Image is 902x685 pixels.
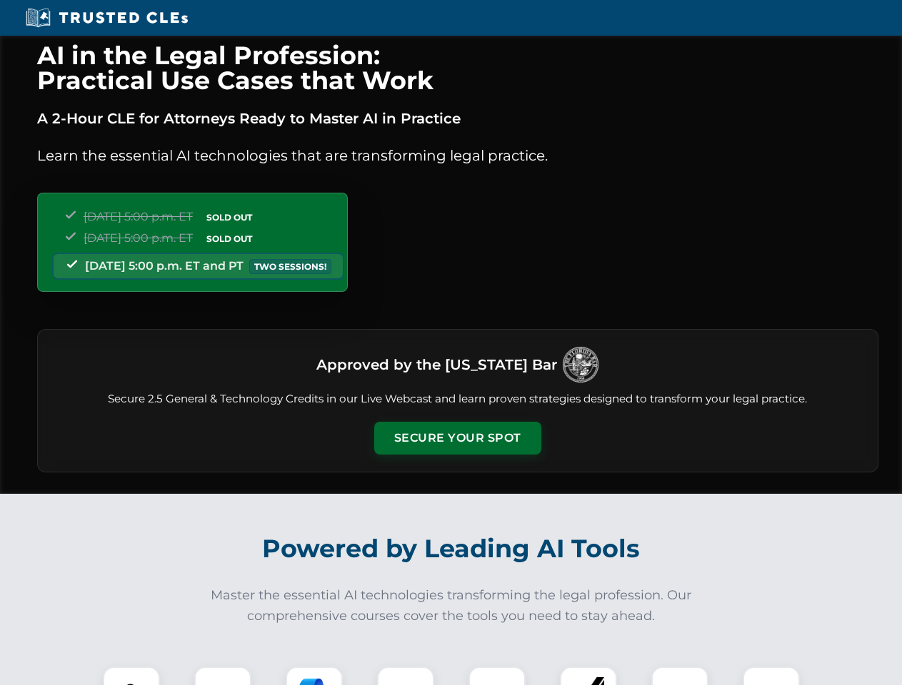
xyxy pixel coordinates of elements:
h2: Powered by Leading AI Tools [56,524,847,574]
h3: Approved by the [US_STATE] Bar [316,352,557,377]
h1: AI in the Legal Profession: Practical Use Cases that Work [37,43,878,93]
span: SOLD OUT [201,210,257,225]
span: [DATE] 5:00 p.m. ET [84,231,193,245]
p: A 2-Hour CLE for Attorneys Ready to Master AI in Practice [37,107,878,130]
img: Trusted CLEs [21,7,192,29]
span: SOLD OUT [201,231,257,246]
p: Learn the essential AI technologies that are transforming legal practice. [37,144,878,167]
p: Master the essential AI technologies transforming the legal profession. Our comprehensive courses... [201,585,701,626]
button: Secure Your Spot [374,422,541,455]
span: [DATE] 5:00 p.m. ET [84,210,193,223]
p: Secure 2.5 General & Technology Credits in our Live Webcast and learn proven strategies designed ... [55,391,861,407]
img: Logo [563,347,598,382]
